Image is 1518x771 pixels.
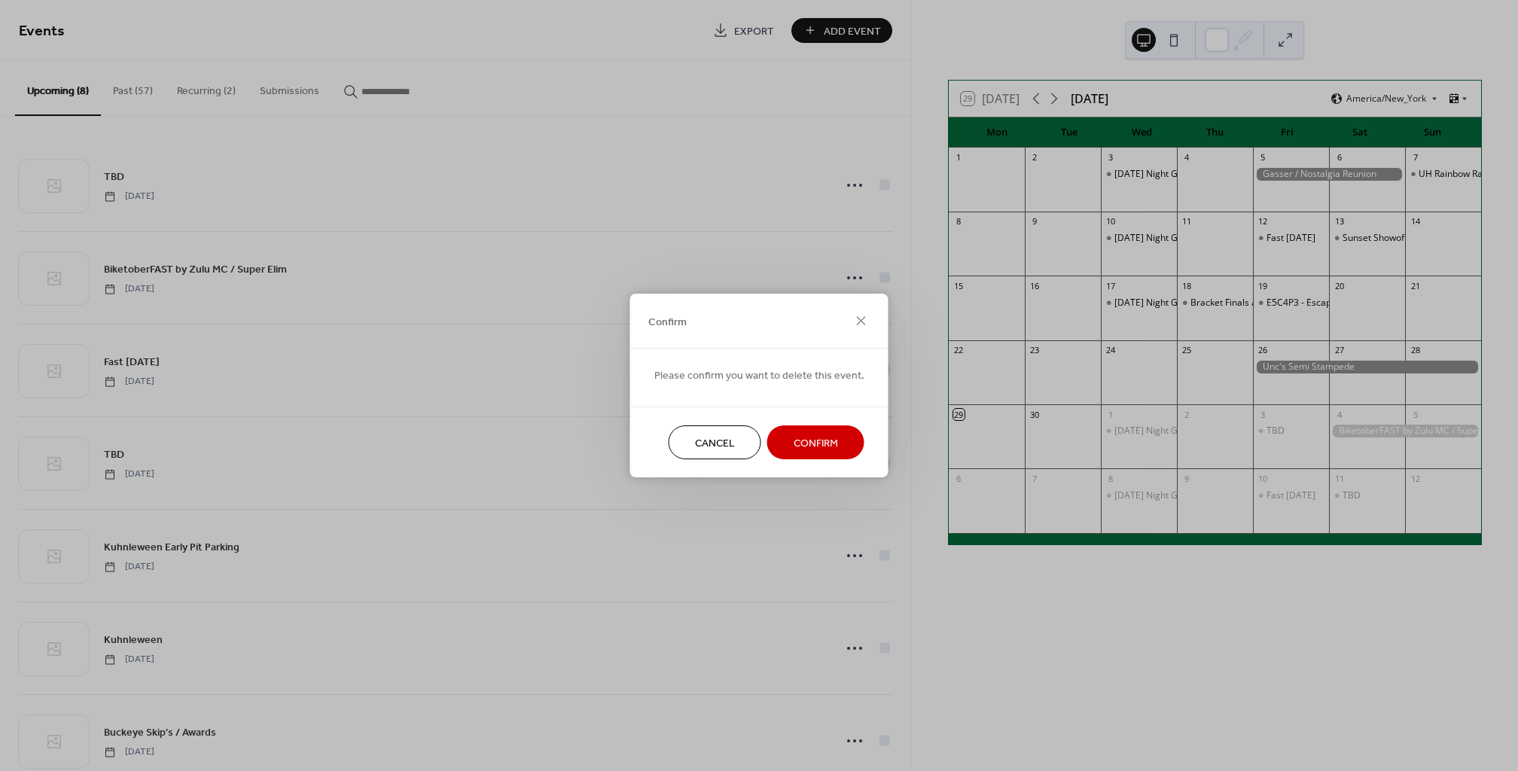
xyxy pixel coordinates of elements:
span: Cancel [695,436,735,452]
button: Confirm [767,425,864,459]
button: Cancel [669,425,761,459]
span: Confirm [794,436,838,452]
span: Please confirm you want to delete this event. [654,368,864,384]
span: Confirm [648,314,687,330]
